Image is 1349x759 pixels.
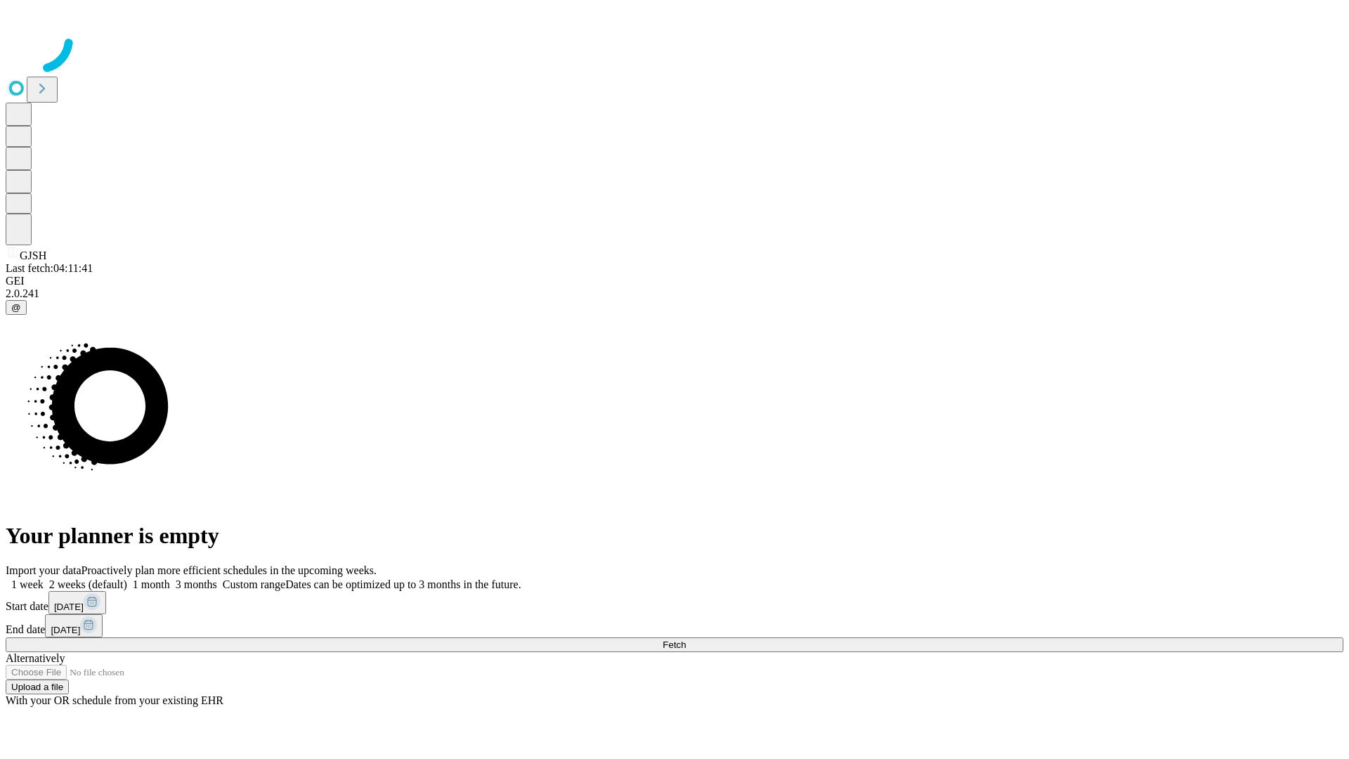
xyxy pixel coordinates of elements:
[133,578,170,590] span: 1 month
[11,302,21,313] span: @
[6,680,69,694] button: Upload a file
[45,614,103,637] button: [DATE]
[663,640,686,650] span: Fetch
[6,300,27,315] button: @
[6,652,65,664] span: Alternatively
[6,564,82,576] span: Import your data
[82,564,377,576] span: Proactively plan more efficient schedules in the upcoming weeks.
[6,694,223,706] span: With your OR schedule from your existing EHR
[6,287,1343,300] div: 2.0.241
[48,591,106,614] button: [DATE]
[6,614,1343,637] div: End date
[223,578,285,590] span: Custom range
[6,637,1343,652] button: Fetch
[6,275,1343,287] div: GEI
[49,578,127,590] span: 2 weeks (default)
[20,249,46,261] span: GJSH
[176,578,217,590] span: 3 months
[6,523,1343,549] h1: Your planner is empty
[51,625,80,635] span: [DATE]
[54,602,84,612] span: [DATE]
[11,578,44,590] span: 1 week
[285,578,521,590] span: Dates can be optimized up to 3 months in the future.
[6,262,93,274] span: Last fetch: 04:11:41
[6,591,1343,614] div: Start date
